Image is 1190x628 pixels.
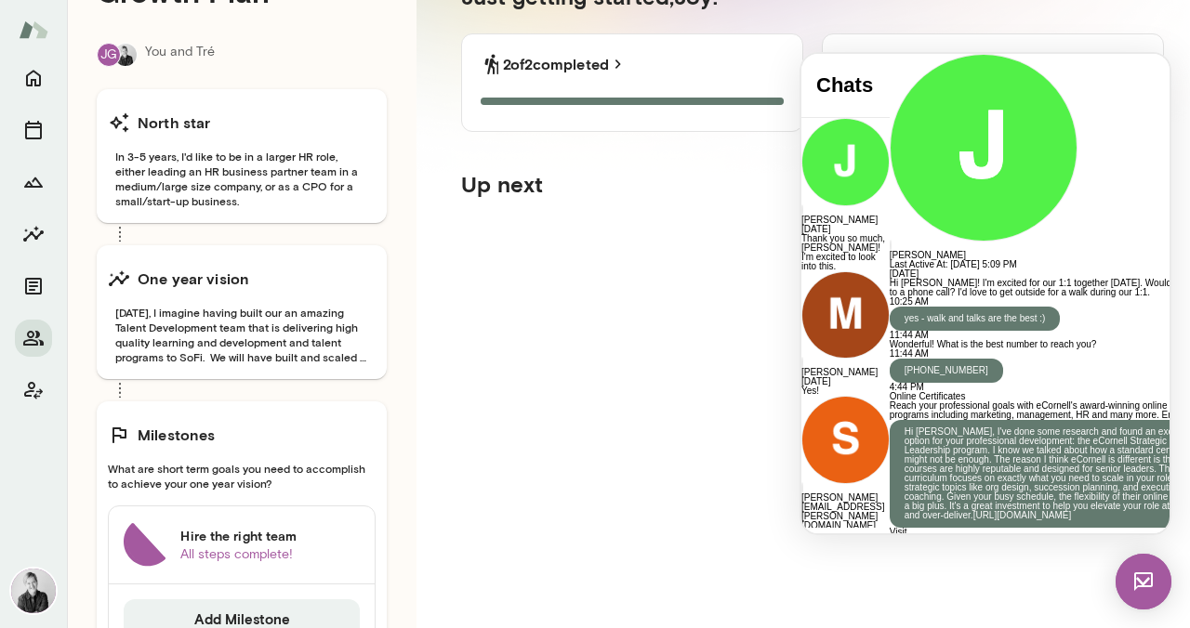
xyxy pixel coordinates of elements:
h6: One year vision [138,268,249,290]
p: [PHONE_NUMBER] [103,312,187,321]
span: [DATE], I imagine having built our an amazing Talent Development team that is delivering high qua... [108,305,376,364]
a: 2of2completed [503,53,628,75]
p: Wonderful! What is the best number to reach you? [88,286,425,295]
p: All steps complete! [180,545,360,564]
span: What are short term goals you need to accomplish to achieve your one year vision? [108,461,376,491]
button: Members [15,320,52,357]
h5: Up next [461,169,543,208]
img: Tré Wright [11,569,56,613]
h6: North star [138,111,211,134]
p: Hi [PERSON_NAME]! I'm excited for our 1:1 together [DATE]. Would you be open to a phone call? I'd... [88,225,425,243]
p: yes - walk and talks are the best :) [103,260,245,269]
h6: Hire the right team [180,527,360,545]
span: Online Certificates [88,337,165,347]
button: Client app [15,372,52,409]
span: Last Active At: [DATE] 5:09 PM [88,205,216,216]
span: 11:44 AM [88,276,127,286]
img: Tré Wright [114,44,137,66]
button: Home [15,59,52,97]
button: North starIn 3-5 years, I'd like to be in a larger HR role, either leading an HR business partner... [97,89,387,223]
button: Growth Plan [15,164,52,201]
h4: Chats [15,20,73,44]
button: Documents [15,268,52,305]
span: [DATE] [88,215,117,225]
h6: Milestones [138,424,216,446]
span: 10:25 AM [88,242,127,253]
button: Insights [15,216,52,253]
img: Mento [19,12,48,47]
div: JG [97,43,121,67]
button: Sessions [15,111,52,149]
p: You and Tré [145,43,215,67]
a: Visit [88,473,106,483]
span: 4:44 PM [88,328,123,338]
p: Hi [PERSON_NAME], I've done some research and found an excellent option for your professional dev... [103,373,410,466]
span: Reach your professional goals with eCornell's award-winning online certificate programs including... [88,347,419,366]
h6: [PERSON_NAME] [88,197,425,206]
button: One year vision[DATE], I imagine having built our an amazing Talent Development team that is deli... [97,245,387,379]
a: [URL][DOMAIN_NAME] [172,456,271,466]
span: 11:44 AM [88,294,127,305]
a: Hire the right teamAll steps complete! [109,506,375,584]
span: In 3-5 years, I'd like to be in a larger HR role, either leading an HR business partner team in a... [108,149,376,208]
